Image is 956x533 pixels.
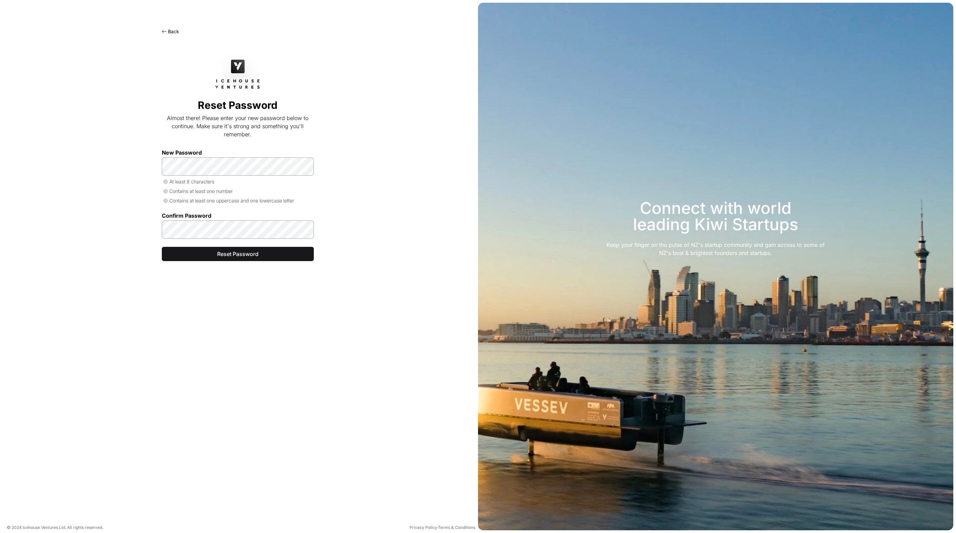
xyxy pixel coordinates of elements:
[162,149,314,156] label: New Password
[231,60,245,73] img: Icehouse Ventures
[162,197,314,204] p: Contains at least one uppercase and one lowercase letter
[602,241,830,257] div: Keep your finger on the pulse of NZ's startup community and gain access to some of NZ's best & br...
[602,200,830,233] h3: Connect with world leading Kiwi Startups
[162,114,314,138] p: Almost there! Please enter your new password below to continue. Make sure it's strong and somethi...
[438,525,475,530] a: Terms & Conditions
[162,188,314,195] p: Contains at least one number
[162,212,314,219] label: Confirm Password
[214,77,262,91] img: Icehouse Ventures
[162,99,314,111] h2: Reset Password
[7,525,103,530] p: © 2024 Icehouse Ventures Ltd. All rights reserved.
[170,250,305,258] span: Reset Password
[162,247,314,261] button: Reset Password
[922,500,956,533] iframe: Chat Widget
[409,525,475,530] div: ·
[162,28,179,34] a: Back
[409,525,437,530] a: Privacy Policy
[162,178,314,185] p: At least 8 characters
